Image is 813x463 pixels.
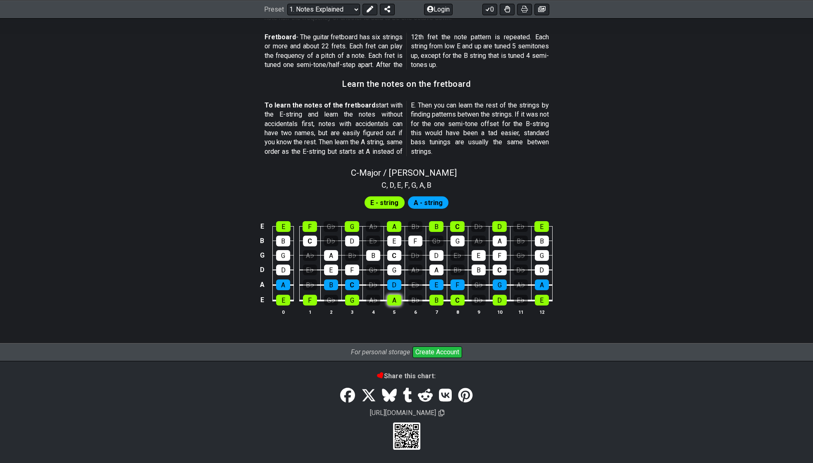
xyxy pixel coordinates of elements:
span: E [397,179,401,191]
td: E [257,292,267,308]
th: 1 [299,308,320,316]
button: Edit Preset [362,3,377,15]
div: D♭ [472,295,486,305]
th: 8 [447,308,468,316]
b: Share this chart: [377,372,436,380]
span: First enable full edit mode to edit [370,197,398,209]
p: start with the E-string and learn the notes without accidentals first, notes with accidentals can... [265,101,549,156]
span: A [420,179,424,191]
a: Pinterest [455,384,475,407]
a: Bluesky [379,384,400,407]
div: B [276,236,290,246]
div: A♭ [514,279,528,290]
div: E♭ [514,295,528,305]
a: Share on Facebook [337,384,358,407]
div: B♭ [408,221,422,232]
div: A♭ [408,265,422,275]
div: B♭ [345,250,359,261]
div: C [303,236,317,246]
div: C [450,221,465,232]
td: B [257,234,267,248]
button: Login [424,3,453,15]
span: , [401,179,405,191]
td: A [257,277,267,293]
div: D [493,295,507,305]
button: Print [517,3,532,15]
div: E♭ [366,236,380,246]
span: C - Major / [PERSON_NAME] [351,168,457,178]
a: Tumblr [400,384,415,407]
a: VK [436,384,455,407]
span: , [394,179,398,191]
button: Toggle Dexterity for all fretkits [500,3,515,15]
span: Copy url to clipboard [439,409,444,417]
th: 11 [510,308,531,316]
div: D♭ [408,250,422,261]
div: E [472,250,486,261]
span: C [381,179,386,191]
td: D [257,263,267,277]
div: D [345,236,359,246]
td: E [257,220,267,234]
div: G [493,279,507,290]
strong: Fretboard [265,33,296,41]
th: 9 [468,308,489,316]
div: G♭ [429,236,443,246]
strong: To learn the notes of the fretboard [265,101,376,109]
div: E [387,236,401,246]
div: C [451,295,465,305]
div: G [387,265,401,275]
th: 3 [341,308,362,316]
span: D [390,179,394,191]
th: 4 [362,308,384,316]
button: 0 [482,3,497,15]
button: Share Preset [380,3,395,15]
div: A [276,279,290,290]
th: 7 [426,308,447,316]
div: B [472,265,486,275]
div: A♭ [303,250,317,261]
div: F [451,279,465,290]
span: , [408,179,412,191]
div: D [276,265,290,275]
div: E♭ [408,279,422,290]
div: A♭ [472,236,486,246]
div: E [534,221,549,232]
div: F [303,295,317,305]
button: Create image [534,3,549,15]
th: 0 [273,308,294,316]
section: Scale pitch classes [378,178,435,191]
div: D [492,221,507,232]
div: D♭ [324,236,338,246]
h3: Learn the notes on the fretboard [342,79,471,88]
span: First enable full edit mode to edit [414,197,443,209]
th: 10 [489,308,510,316]
div: E♭ [451,250,465,261]
div: D [429,250,443,261]
div: G [345,221,359,232]
div: E [276,221,291,232]
div: B [429,221,443,232]
div: D [387,279,401,290]
button: Create Account [412,346,462,358]
div: B [324,279,338,290]
span: G [411,179,416,191]
div: B♭ [303,279,317,290]
div: D [535,265,549,275]
div: G♭ [514,250,528,261]
div: G [276,250,290,261]
div: F [303,221,317,232]
p: - The guitar fretboard has six strings or more and about 22 frets. Each fret can play the frequen... [265,33,549,70]
a: Tweet [358,384,379,407]
select: Preset [287,3,360,15]
th: 6 [405,308,426,316]
div: A [535,279,549,290]
div: G♭ [366,265,380,275]
div: B [535,236,549,246]
i: For personal storage [351,348,410,356]
div: E [324,265,338,275]
div: D♭ [471,221,486,232]
div: F [408,236,422,246]
td: G [257,248,267,263]
div: B [429,295,443,305]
